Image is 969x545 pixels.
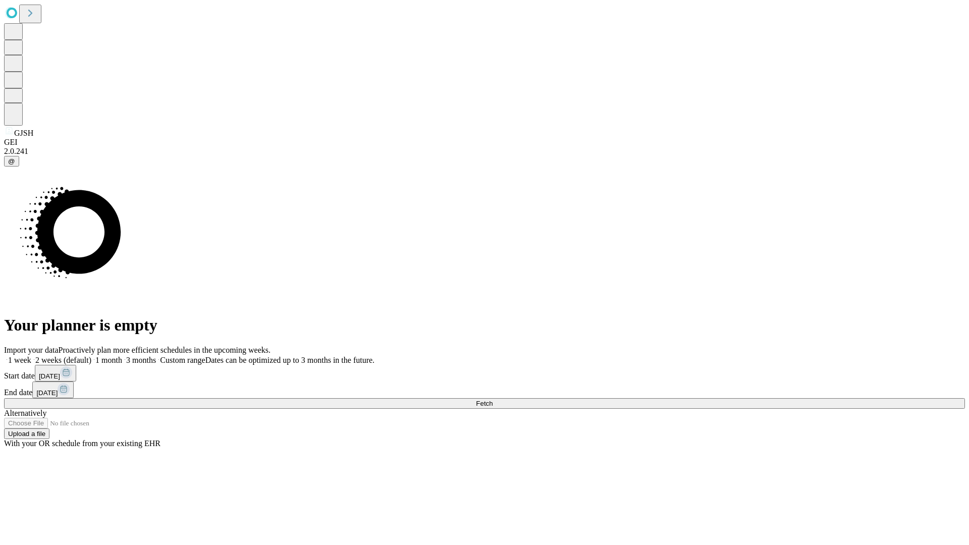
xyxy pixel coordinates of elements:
span: Fetch [476,400,493,407]
span: Import your data [4,346,59,354]
button: @ [4,156,19,167]
button: [DATE] [35,365,76,381]
div: Start date [4,365,965,381]
span: Proactively plan more efficient schedules in the upcoming weeks. [59,346,271,354]
div: 2.0.241 [4,147,965,156]
span: 3 months [126,356,156,364]
span: [DATE] [36,389,58,397]
span: GJSH [14,129,33,137]
button: [DATE] [32,381,74,398]
span: Custom range [160,356,205,364]
button: Upload a file [4,428,49,439]
span: Dates can be optimized up to 3 months in the future. [205,356,374,364]
span: 1 week [8,356,31,364]
div: GEI [4,138,965,147]
span: With your OR schedule from your existing EHR [4,439,160,448]
div: End date [4,381,965,398]
button: Fetch [4,398,965,409]
span: [DATE] [39,372,60,380]
span: Alternatively [4,409,46,417]
span: @ [8,157,15,165]
span: 2 weeks (default) [35,356,91,364]
span: 1 month [95,356,122,364]
h1: Your planner is empty [4,316,965,335]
